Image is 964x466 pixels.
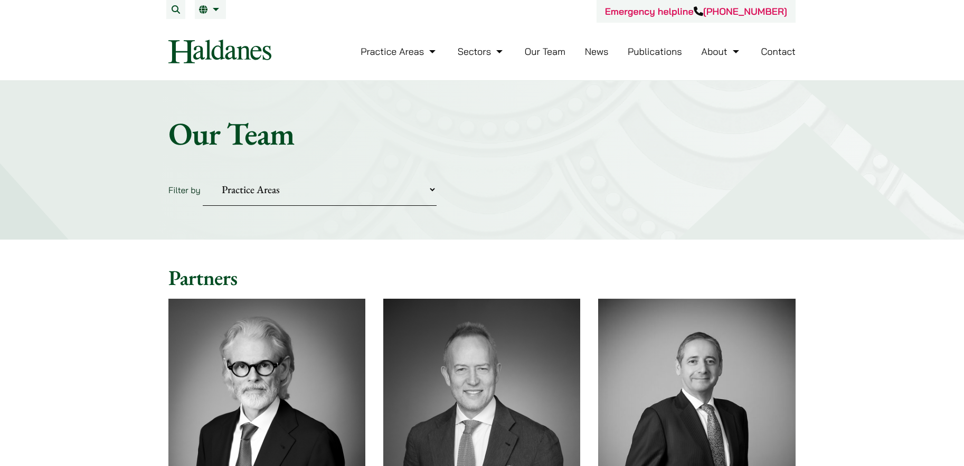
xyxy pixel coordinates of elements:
[585,45,609,58] a: News
[168,265,796,290] h2: Partners
[168,40,271,63] img: Logo of Haldanes
[761,45,796,58] a: Contact
[361,45,438,58] a: Practice Areas
[458,45,505,58] a: Sectors
[199,5,222,14] a: EN
[168,185,201,195] label: Filter by
[605,5,787,17] a: Emergency helpline[PHONE_NUMBER]
[701,45,741,58] a: About
[525,45,565,58] a: Our Team
[168,115,796,153] h1: Our Team
[628,45,682,58] a: Publications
